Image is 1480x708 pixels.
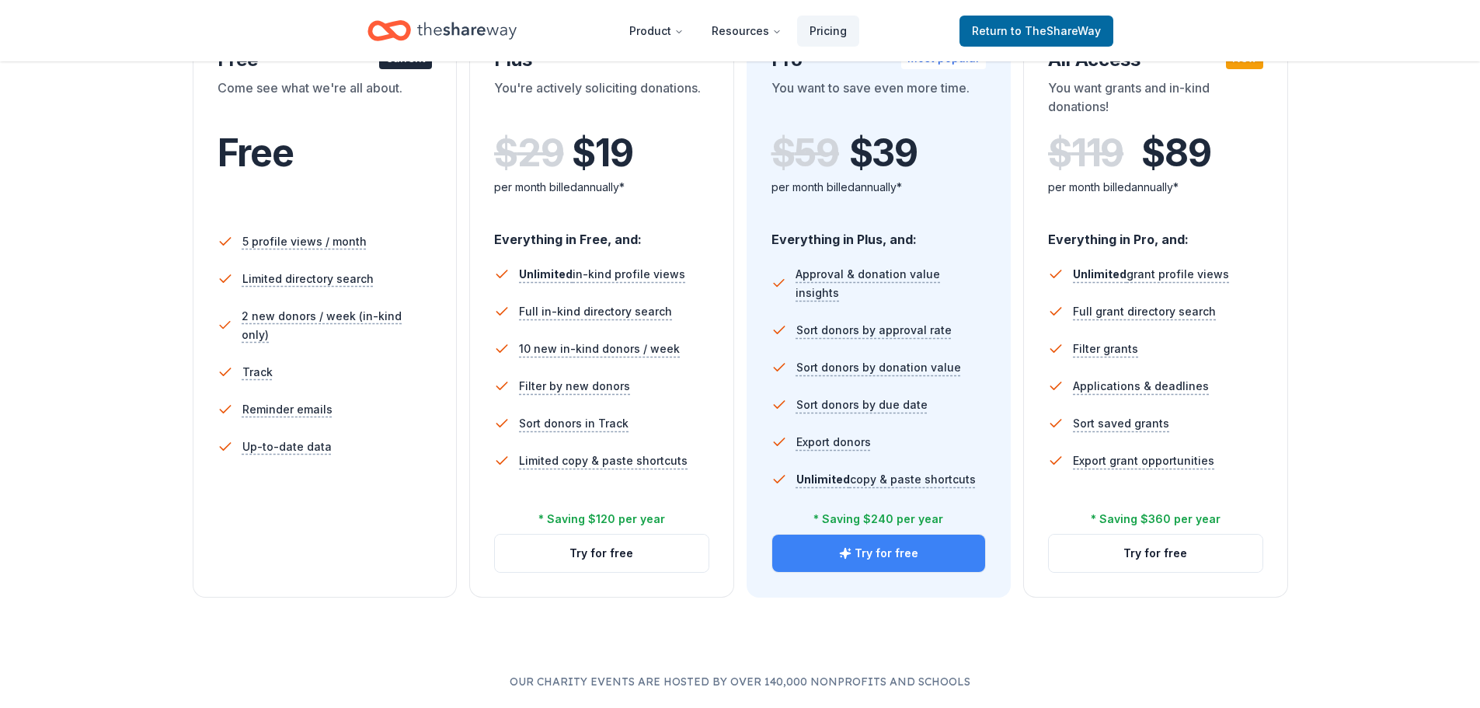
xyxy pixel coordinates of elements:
span: Full grant directory search [1073,302,1216,321]
span: $ 39 [849,131,918,175]
p: Our charity events are hosted by over 140,000 nonprofits and schools [62,672,1418,691]
span: Track [242,363,273,382]
a: Returnto TheShareWay [959,16,1113,47]
span: Export donors [796,433,871,452]
span: $ 89 [1141,131,1210,175]
span: Unlimited [796,473,850,486]
div: Everything in Free, and: [494,217,709,249]
div: * Saving $120 per year [538,510,665,528]
span: 2 new donors / week (in-kind only) [242,307,432,344]
span: $ 19 [572,131,632,175]
span: Limited copy & paste shortcuts [519,452,688,470]
button: Try for free [772,535,986,572]
div: You're actively soliciting donations. [494,78,709,122]
div: per month billed annually* [1048,178,1263,197]
span: Up-to-date data [242,438,332,456]
div: Everything in Plus, and: [771,217,987,249]
span: Sort donors by approval rate [796,321,952,340]
nav: Main [617,12,859,49]
span: Approval & donation value insights [796,265,986,302]
button: Resources [699,16,794,47]
span: Full in-kind directory search [519,302,672,321]
div: Everything in Pro, and: [1048,217,1263,249]
span: 5 profile views / month [242,232,367,251]
span: Unlimited [519,267,573,281]
div: per month billed annually* [771,178,987,197]
span: Free [218,130,294,176]
span: copy & paste shortcuts [796,473,976,486]
span: Reminder emails [242,400,333,419]
span: Export grant opportunities [1073,452,1214,470]
div: You want to save even more time. [771,78,987,122]
span: Unlimited [1073,267,1127,281]
div: Come see what we're all about. [218,78,433,122]
div: * Saving $240 per year [813,510,943,528]
span: grant profile views [1073,267,1229,281]
div: per month billed annually* [494,178,709,197]
div: You want grants and in-kind donations! [1048,78,1263,122]
span: Sort donors in Track [519,414,629,433]
span: Filter by new donors [519,377,630,396]
span: to TheShareWay [1011,24,1101,37]
a: Pricing [797,16,859,47]
span: Sort saved grants [1073,414,1169,433]
span: 10 new in-kind donors / week [519,340,680,358]
a: Home [367,12,517,49]
button: Try for free [495,535,709,572]
div: * Saving $360 per year [1091,510,1221,528]
button: Try for free [1049,535,1262,572]
span: Limited directory search [242,270,374,288]
button: Product [617,16,696,47]
span: Sort donors by donation value [796,358,961,377]
span: Sort donors by due date [796,396,928,414]
span: Return [972,22,1101,40]
span: in-kind profile views [519,267,685,281]
span: Filter grants [1073,340,1138,358]
span: Applications & deadlines [1073,377,1209,396]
